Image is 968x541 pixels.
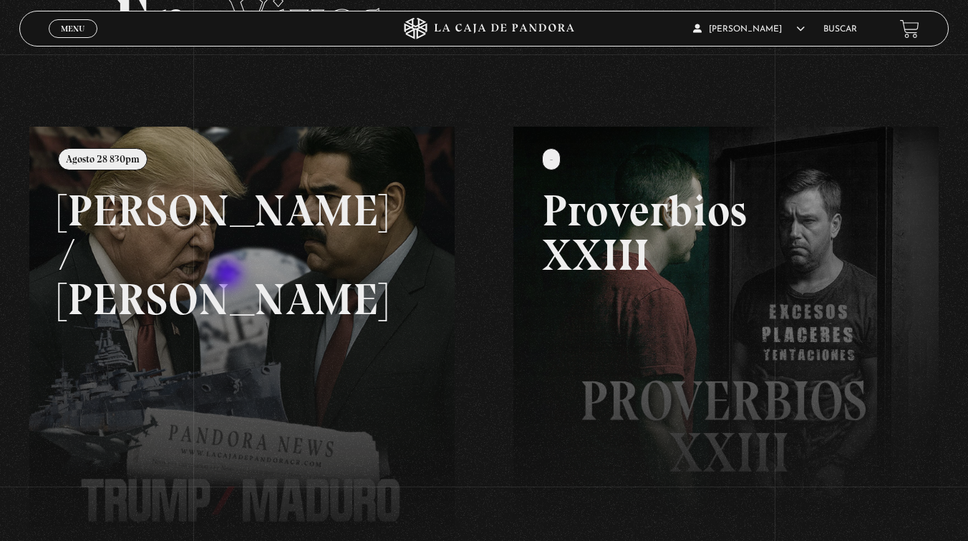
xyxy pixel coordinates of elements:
[56,36,89,47] span: Cerrar
[823,25,857,34] a: Buscar
[693,25,805,34] span: [PERSON_NAME]
[900,19,919,39] a: View your shopping cart
[61,24,84,33] span: Menu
